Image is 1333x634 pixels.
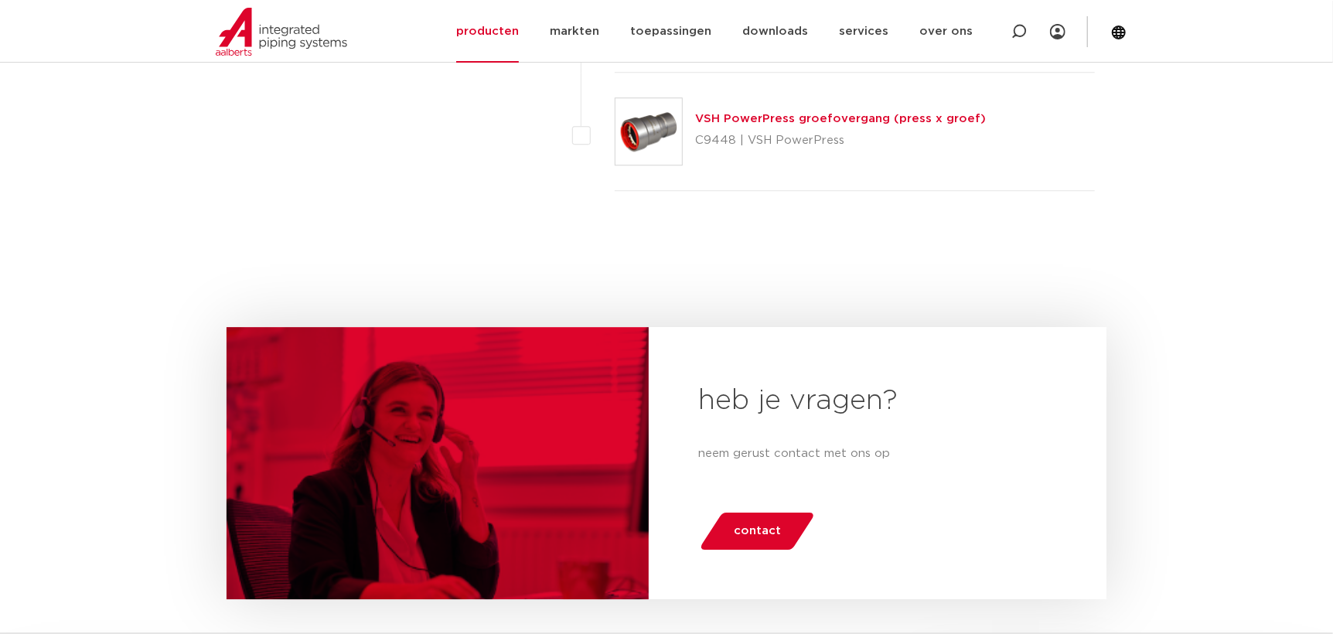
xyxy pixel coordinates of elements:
p: neem gerust contact met ons op [698,445,1057,463]
img: Thumbnail for VSH PowerPress groefovergang (press x groef) [615,98,682,165]
a: VSH PowerPress groefovergang (press x groef) [695,113,986,124]
a: contact [699,513,817,550]
span: contact [734,519,781,544]
h2: heb je vragen? [698,383,1057,420]
p: C9448 | VSH PowerPress [695,128,986,153]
